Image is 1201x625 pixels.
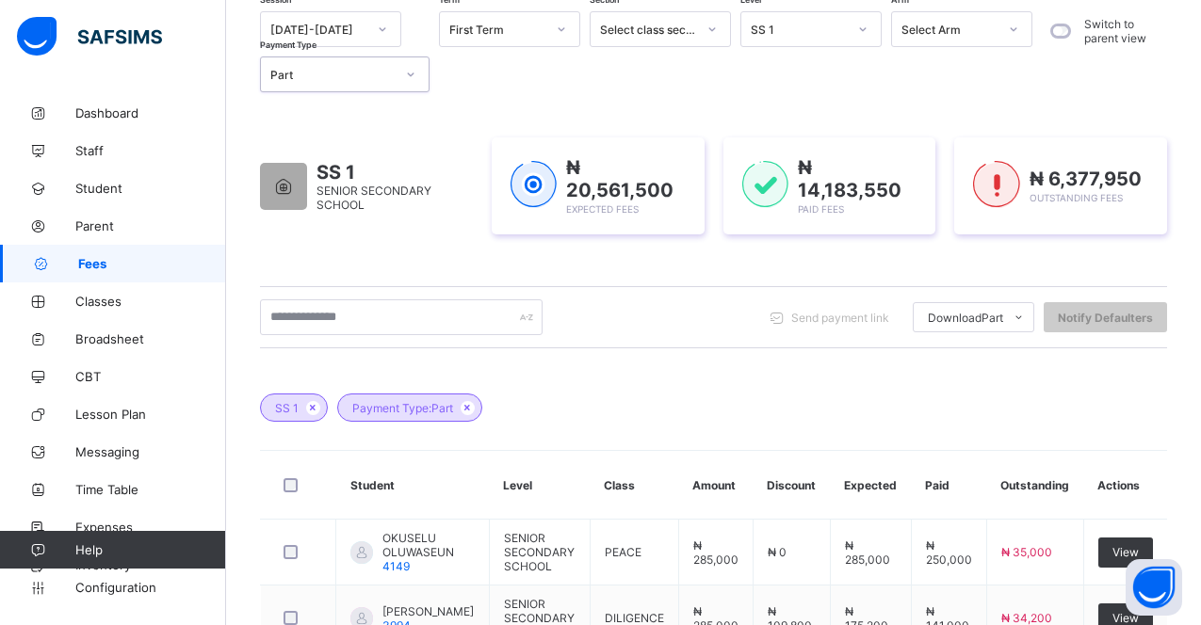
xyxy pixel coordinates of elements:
[791,311,889,325] span: Send payment link
[316,161,473,184] span: SS 1
[973,161,1019,208] img: outstanding-1.146d663e52f09953f639664a84e30106.svg
[798,203,844,215] span: Paid Fees
[75,294,226,309] span: Classes
[830,451,911,520] th: Expected
[1030,192,1123,203] span: Outstanding Fees
[275,401,299,415] span: SS 1
[901,23,998,37] div: Select Arm
[270,23,366,37] div: [DATE]-[DATE]
[1001,545,1052,559] span: ₦ 35,000
[75,520,226,535] span: Expenses
[768,545,787,559] span: ₦ 0
[986,451,1083,520] th: Outstanding
[316,184,431,212] span: SENIOR SECONDARY SCHOOL
[1083,451,1167,520] th: Actions
[75,444,226,459] span: Messaging
[845,538,890,567] span: ₦ 285,000
[336,451,490,520] th: Student
[590,451,678,520] th: Class
[566,203,639,215] span: Expected Fees
[78,256,226,271] span: Fees
[449,23,545,37] div: First Term
[1126,559,1182,616] button: Open asap
[75,407,226,422] span: Lesson Plan
[751,23,847,37] div: SS 1
[382,531,475,559] span: OKUSELU OLUWASEUN
[382,559,410,573] span: 4149
[75,181,226,196] span: Student
[928,311,1003,325] span: Download Part
[1030,168,1142,190] span: ₦ 6,377,950
[742,161,788,208] img: paid-1.3eb1404cbcb1d3b736510a26bbfa3ccb.svg
[75,369,226,384] span: CBT
[911,451,986,520] th: Paid
[75,143,226,158] span: Staff
[1001,611,1052,625] span: ₦ 34,200
[1112,611,1139,625] span: View
[566,156,674,201] span: ₦ 20,561,500
[270,68,395,82] div: Part
[382,604,474,618] span: [PERSON_NAME]
[75,542,225,557] span: Help
[504,531,575,573] span: SENIOR SECONDARY SCHOOL
[75,482,226,497] span: Time Table
[798,156,901,201] span: ₦ 14,183,550
[1112,545,1139,559] span: View
[926,538,972,567] span: ₦ 250,000
[678,451,753,520] th: Amount
[605,545,641,559] span: PEACE
[75,218,226,233] span: Parent
[753,451,830,520] th: Discount
[260,40,316,50] span: Payment Type
[693,538,738,567] span: ₦ 285,000
[75,580,225,595] span: Configuration
[600,23,696,37] div: Select class section
[1058,311,1153,325] span: Notify Defaulters
[75,331,226,346] span: Broadsheet
[489,451,590,520] th: Level
[75,105,226,120] span: Dashboard
[605,611,664,625] span: DILIGENCE
[1084,17,1162,45] label: Switch to parent view
[352,401,453,415] span: Payment Type: Part
[17,17,162,56] img: safsims
[511,161,557,208] img: expected-1.03dd87d44185fb6c27cc9b2570c10499.svg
